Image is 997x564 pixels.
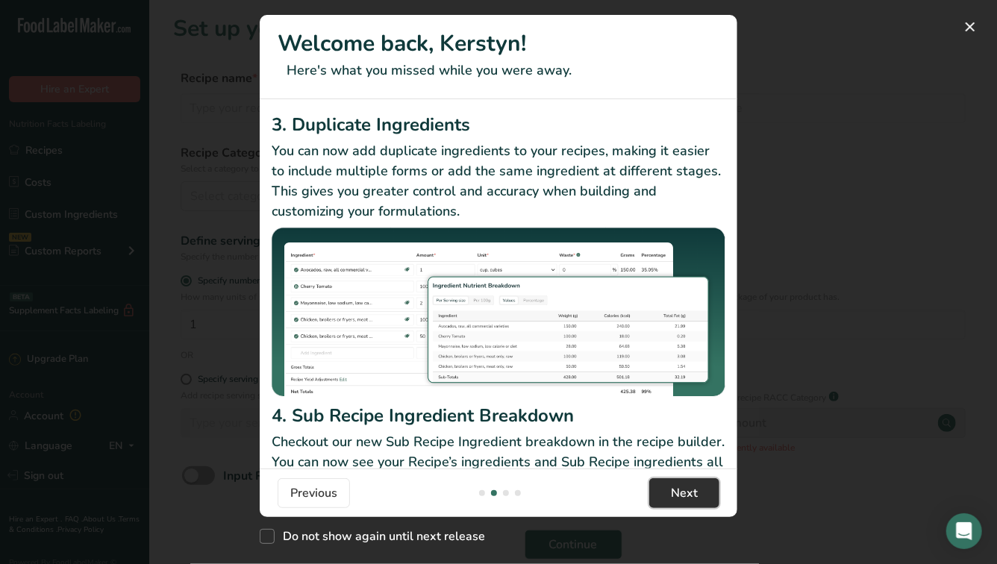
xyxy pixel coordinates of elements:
div: Open Intercom Messenger [946,513,982,549]
span: Next [671,484,698,502]
img: Duplicate Ingredients [272,228,725,397]
button: Next [649,478,719,508]
span: Previous [290,484,337,502]
span: Do not show again until next release [275,529,485,544]
h2: 3. Duplicate Ingredients [272,111,725,138]
p: Here's what you missed while you were away. [278,60,719,81]
h2: 4. Sub Recipe Ingredient Breakdown [272,402,725,429]
button: Previous [278,478,350,508]
p: You can now add duplicate ingredients to your recipes, making it easier to include multiple forms... [272,141,725,222]
h1: Welcome back, Kerstyn! [278,27,719,60]
p: Checkout our new Sub Recipe Ingredient breakdown in the recipe builder. You can now see your Reci... [272,432,725,492]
